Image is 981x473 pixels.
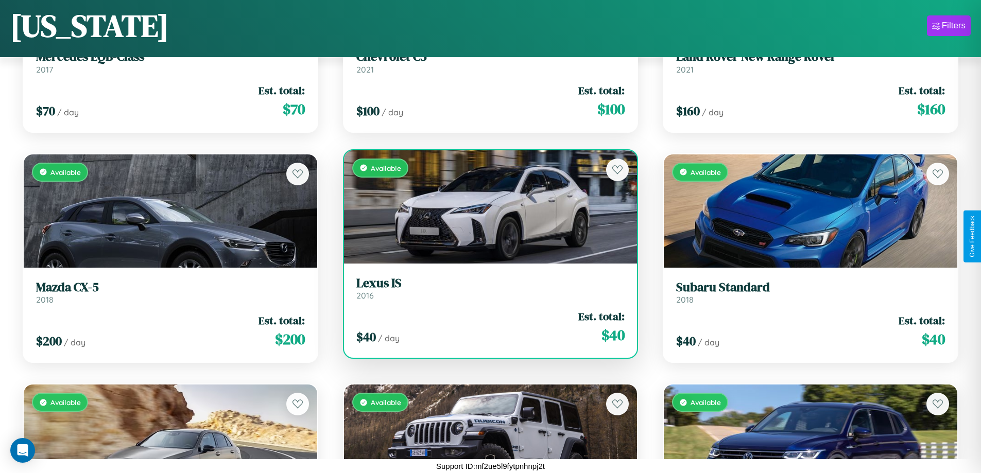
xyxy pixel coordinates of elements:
[436,459,545,473] p: Support ID: mf2ue5l9fytpnhnpj2t
[578,309,625,324] span: Est. total:
[356,49,625,64] h3: Chevrolet C5
[10,438,35,463] div: Open Intercom Messenger
[942,21,966,31] div: Filters
[676,49,945,64] h3: Land Rover New Range Rover
[356,102,380,119] span: $ 100
[698,337,719,347] span: / day
[676,102,700,119] span: $ 160
[927,15,971,36] button: Filters
[36,280,305,295] h3: Mazda CX-5
[50,398,81,407] span: Available
[676,280,945,295] h3: Subaru Standard
[676,280,945,305] a: Subaru Standard2018
[356,290,374,301] span: 2016
[356,64,374,75] span: 2021
[356,328,376,345] span: $ 40
[917,99,945,119] span: $ 160
[36,49,305,64] h3: Mercedes EQB-Class
[371,398,401,407] span: Available
[36,294,54,305] span: 2018
[283,99,305,119] span: $ 70
[275,329,305,349] span: $ 200
[597,99,625,119] span: $ 100
[676,294,694,305] span: 2018
[36,280,305,305] a: Mazda CX-52018
[50,168,81,177] span: Available
[10,5,169,47] h1: [US_STATE]
[922,329,945,349] span: $ 40
[259,83,305,98] span: Est. total:
[578,83,625,98] span: Est. total:
[601,325,625,345] span: $ 40
[36,332,62,349] span: $ 200
[899,83,945,98] span: Est. total:
[36,49,305,75] a: Mercedes EQB-Class2017
[382,107,403,117] span: / day
[702,107,724,117] span: / day
[356,49,625,75] a: Chevrolet C52021
[57,107,79,117] span: / day
[356,276,625,291] h3: Lexus IS
[676,49,945,75] a: Land Rover New Range Rover2021
[36,64,53,75] span: 2017
[969,216,976,257] div: Give Feedback
[64,337,85,347] span: / day
[676,332,696,349] span: $ 40
[36,102,55,119] span: $ 70
[378,333,400,343] span: / day
[259,313,305,328] span: Est. total:
[676,64,694,75] span: 2021
[691,398,721,407] span: Available
[356,276,625,301] a: Lexus IS2016
[371,164,401,172] span: Available
[691,168,721,177] span: Available
[899,313,945,328] span: Est. total:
